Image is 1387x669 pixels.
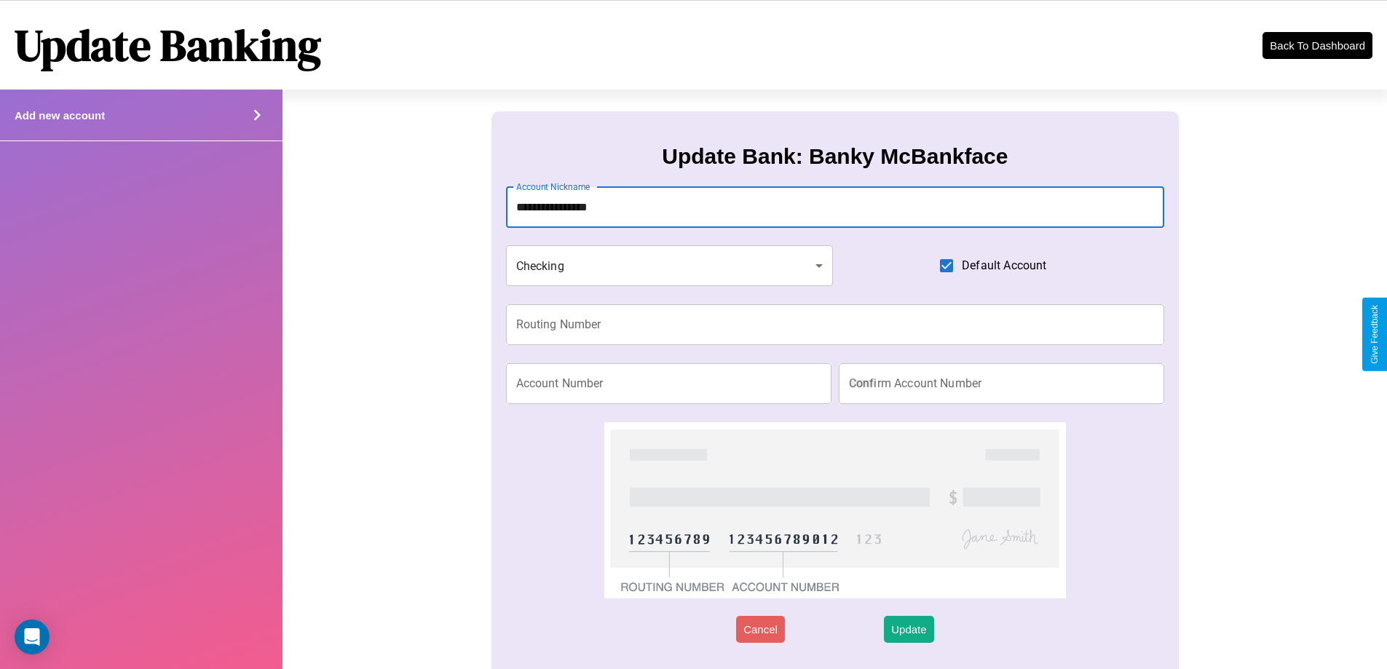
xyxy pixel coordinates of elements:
button: Back To Dashboard [1262,32,1372,59]
img: check [604,422,1065,598]
h4: Add new account [15,109,105,122]
button: Cancel [736,616,785,643]
span: Default Account [962,257,1046,274]
button: Update [884,616,933,643]
h1: Update Banking [15,15,321,75]
label: Account Nickname [516,181,590,193]
h3: Update Bank: Banky McBankface [662,144,1008,169]
div: Open Intercom Messenger [15,619,50,654]
div: Checking [506,245,834,286]
div: Give Feedback [1370,305,1380,364]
